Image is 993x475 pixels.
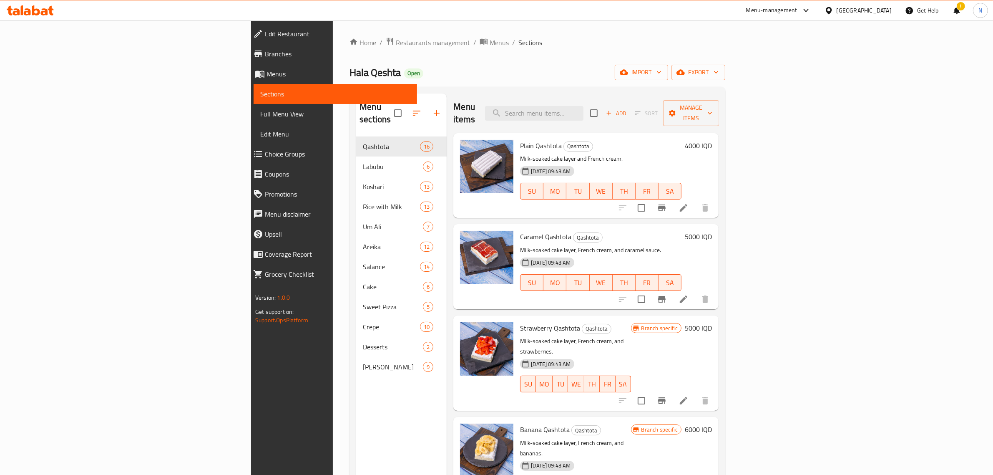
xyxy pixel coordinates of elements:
span: Select all sections [389,104,407,122]
span: TH [588,378,596,390]
span: 5 [423,303,433,311]
div: Salance [363,262,420,272]
h6: 6000 IQD [685,424,712,435]
span: SA [619,378,628,390]
button: Manage items [663,100,719,126]
span: Sections [260,89,410,99]
button: TH [613,274,636,291]
a: Restaurants management [386,37,470,48]
div: Koshari13 [356,177,447,197]
span: SA [662,277,678,289]
button: TU [566,183,589,200]
span: Menu disclaimer [265,209,410,219]
span: TU [570,277,586,289]
span: Version: [255,292,276,303]
span: WE [571,378,581,390]
span: 9 [423,363,433,371]
span: N [978,6,982,15]
button: SA [659,183,681,200]
span: Manage items [670,103,712,124]
p: Milk-soaked cake layer and French cream. [520,154,681,164]
div: Rice with Milk [363,202,420,212]
span: Select to update [633,291,650,308]
span: Labubu [363,162,423,172]
span: 6 [423,283,433,291]
button: TH [584,376,600,392]
div: Salance14 [356,257,447,277]
span: SU [524,277,540,289]
span: WE [593,185,609,197]
span: 13 [420,183,433,191]
li: / [473,38,476,48]
div: Desserts2 [356,337,447,357]
div: Crepe10 [356,317,447,337]
a: Coverage Report [246,244,417,264]
button: SU [520,376,536,392]
button: WE [568,376,584,392]
button: SU [520,274,543,291]
span: Promotions [265,189,410,199]
span: 7 [423,223,433,231]
span: Sweet Pizza [363,302,423,312]
div: items [423,162,433,172]
span: FR [639,185,655,197]
p: Milk-soaked cake layer, French cream, and bananas. [520,438,631,459]
span: Sections [518,38,542,48]
a: Edit menu item [679,396,689,406]
button: TU [553,376,568,392]
button: Branch-specific-item [652,391,672,411]
span: Menus [266,69,410,79]
span: import [621,67,661,78]
div: Sweet Pizza5 [356,297,447,317]
a: Upsell [246,224,417,244]
input: search [485,106,583,121]
h6: 4000 IQD [685,140,712,152]
span: Qashtota [573,233,602,243]
span: [DATE] 09:43 AM [528,462,574,470]
div: Um Ali [363,222,423,232]
div: items [423,282,433,292]
div: [PERSON_NAME]9 [356,357,447,377]
a: Edit Menu [254,124,417,144]
a: Sections [254,84,417,104]
span: Qashtota [363,141,420,152]
a: Promotions [246,184,417,204]
div: items [423,362,433,372]
span: Qashtota [582,324,611,334]
span: export [678,67,719,78]
span: Branch specific [638,324,681,332]
button: Branch-specific-item [652,198,672,218]
span: 1.0.0 [277,292,290,303]
span: Upsell [265,229,410,239]
div: items [420,141,433,152]
p: Milk-soaked cake layer, French cream, and caramel sauce. [520,245,681,255]
span: FR [639,277,655,289]
div: Labubu6 [356,157,447,177]
span: Branches [265,49,410,59]
span: 6 [423,163,433,171]
div: Qashtota16 [356,136,447,157]
a: Edit menu item [679,294,689,304]
a: Choice Groups [246,144,417,164]
h6: 5000 IQD [685,231,712,243]
span: 14 [420,263,433,271]
span: Desserts [363,342,423,352]
span: Koshari [363,182,420,192]
button: SA [616,376,631,392]
span: SU [524,185,540,197]
button: SU [520,183,543,200]
button: Add [603,107,629,120]
button: MO [543,183,566,200]
a: Edit Restaurant [246,24,417,44]
span: [PERSON_NAME] [363,362,423,372]
span: Add item [603,107,629,120]
button: export [671,65,725,80]
li: / [512,38,515,48]
img: Strawberry Qashtota [460,322,513,376]
span: TH [616,185,632,197]
span: 12 [420,243,433,251]
a: Menus [246,64,417,84]
span: [DATE] 09:43 AM [528,259,574,267]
